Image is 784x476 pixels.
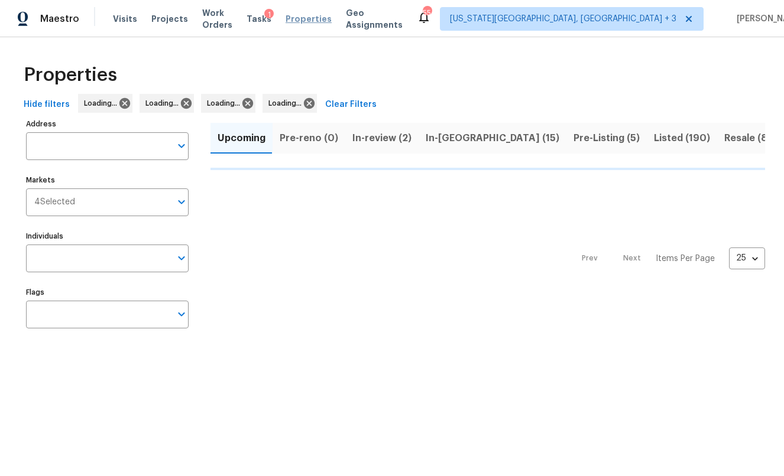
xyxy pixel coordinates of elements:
[201,94,255,113] div: Loading...
[325,97,377,112] span: Clear Filters
[423,7,431,19] div: 55
[320,94,381,116] button: Clear Filters
[145,97,183,109] span: Loading...
[40,13,79,25] span: Maestro
[450,13,676,25] span: [US_STATE][GEOGRAPHIC_DATA], [GEOGRAPHIC_DATA] + 3
[26,177,189,184] label: Markets
[26,289,189,296] label: Flags
[263,94,317,113] div: Loading...
[571,177,765,340] nav: Pagination Navigation
[151,13,188,25] span: Projects
[78,94,132,113] div: Loading...
[280,130,338,146] span: Pre-reno (0)
[113,13,137,25] span: Visits
[264,9,274,21] div: 1
[346,7,403,31] span: Geo Assignments
[173,306,190,322] button: Open
[24,69,117,81] span: Properties
[654,130,710,146] span: Listed (190)
[26,233,189,240] label: Individuals
[218,130,265,146] span: Upcoming
[173,138,190,154] button: Open
[34,197,75,207] span: 4 Selected
[24,97,70,112] span: Hide filters
[173,250,190,266] button: Open
[26,120,189,128] label: Address
[426,130,559,146] span: In-[GEOGRAPHIC_DATA] (15)
[729,243,765,273] div: 25
[202,7,232,31] span: Work Orders
[352,130,412,146] span: In-review (2)
[656,253,715,265] p: Items Per Page
[19,94,74,116] button: Hide filters
[724,130,777,146] span: Resale (83)
[268,97,306,109] span: Loading...
[207,97,245,109] span: Loading...
[173,194,190,210] button: Open
[84,97,122,109] span: Loading...
[574,130,640,146] span: Pre-Listing (5)
[247,15,271,23] span: Tasks
[140,94,194,113] div: Loading...
[286,13,332,25] span: Properties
